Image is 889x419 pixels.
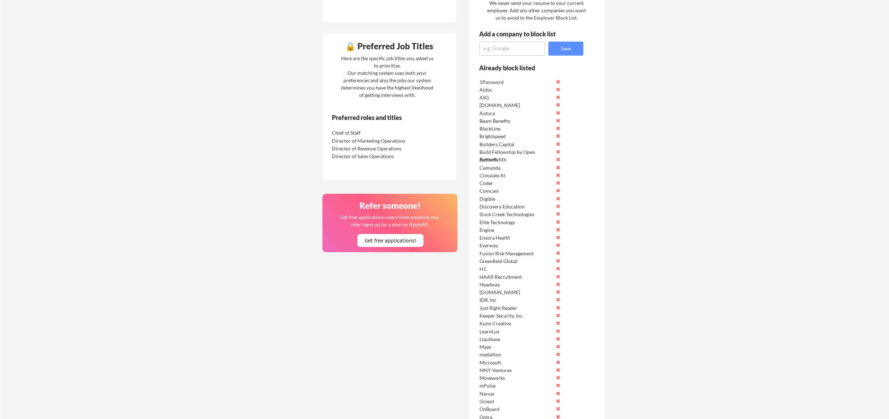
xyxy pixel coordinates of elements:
div: Ocient [479,398,553,405]
div: Chief of Staff [332,129,406,136]
div: Preferred roles and titles [332,114,427,121]
div: Maze [479,343,553,350]
button: Get free applications! [357,234,424,247]
div: [DOMAIN_NAME] [479,289,553,296]
div: Discovery Education [479,203,553,210]
div: ASG [479,94,553,101]
div: Autura [479,110,553,117]
div: Camunda [479,164,553,171]
div: Elite Technology [479,219,553,226]
div: Keeper Security, Inc. [479,312,553,319]
div: Just Right Reader [479,305,553,312]
div: Director of Marketing Operations [332,137,406,144]
div: Already block listed [479,65,574,71]
div: Aidoc [479,86,553,93]
div: Brightspeed [479,133,553,140]
div: medallion [479,351,553,358]
div: Builders Capital [479,141,553,148]
div: Here are the specific job titles you asked us to prioritize. Our matching system uses both your p... [339,55,435,99]
div: OnBoard [479,406,553,413]
button: Save [548,42,583,56]
div: 1Password [479,79,553,86]
div: Comcast [479,187,553,194]
div: Engine [479,227,553,234]
div: Greenfield Global [479,258,553,265]
div: Ensora Health [479,234,553,241]
div: Fusion Risk Management [479,250,553,257]
div: MNY Ventures [479,367,553,374]
div: Everway [479,242,553,249]
div: Build Fellowship by Open Avenues [479,149,553,162]
div: Kuno Creative [479,320,553,327]
div: Liquibase [479,336,553,343]
div: H1 [479,265,553,272]
div: BlackLine [479,125,553,132]
div: Director of Revenue Operations [332,145,406,152]
div: Beam Benefits [479,118,553,125]
div: 🔒 Preferred Job Titles [324,42,454,50]
div: Director of Sales Operations [332,153,406,160]
div: mPulse [479,382,553,389]
div: IDR, Inc [479,297,553,304]
div: Digible [479,196,553,203]
div: Refer someone! [325,201,455,210]
div: Cimulate AI [479,172,553,179]
div: Moveworks [479,375,553,382]
div: [DOMAIN_NAME] [479,102,553,109]
div: Microsoft [479,359,553,366]
div: Get free applications every time someone you refer signs up for a plan on ApplyAll [340,213,439,228]
div: ButterflyMX [479,156,553,163]
div: HAAR Recruitment [479,274,553,280]
div: Duck Creek Technologies [479,211,553,218]
div: Coder [479,180,553,187]
div: Narvar [479,390,553,397]
div: Add a company to block list [479,31,567,37]
div: Headway [479,281,553,288]
div: LearnLux [479,328,553,335]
